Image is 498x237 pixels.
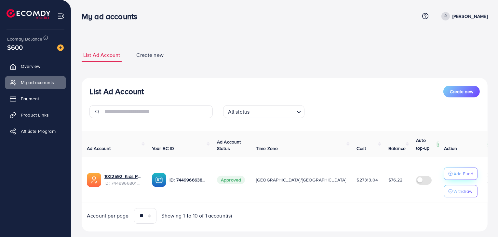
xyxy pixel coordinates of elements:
[251,106,294,117] input: Search for option
[104,173,141,180] a: 1022592_Kids Plaza_1734580571647
[470,208,493,232] iframe: Chat
[7,36,42,42] span: Ecomdy Balance
[450,88,473,95] span: Create new
[7,43,23,52] span: $600
[21,95,39,102] span: Payment
[443,86,480,97] button: Create new
[5,125,66,138] a: Affiliate Program
[227,107,251,117] span: All status
[57,12,65,20] img: menu
[444,185,478,197] button: Withdraw
[152,145,174,152] span: Your BC ID
[388,177,402,183] span: $76.22
[5,60,66,73] a: Overview
[5,108,66,121] a: Product Links
[87,173,101,187] img: ic-ads-acc.e4c84228.svg
[256,145,278,152] span: Time Zone
[104,173,141,186] div: <span class='underline'>1022592_Kids Plaza_1734580571647</span></br>7449966801595088913
[388,145,406,152] span: Balance
[453,187,472,195] p: Withdraw
[87,145,111,152] span: Ad Account
[21,112,49,118] span: Product Links
[169,176,207,184] p: ID: 7449966638168178689
[152,173,166,187] img: ic-ba-acc.ded83a64.svg
[439,12,488,20] a: [PERSON_NAME]
[453,170,473,178] p: Add Fund
[357,145,366,152] span: Cost
[82,12,142,21] h3: My ad accounts
[162,212,232,219] span: Showing 1 To 10 of 1 account(s)
[416,136,435,152] p: Auto top-up
[7,9,50,19] img: logo
[217,176,245,184] span: Approved
[21,63,40,69] span: Overview
[5,92,66,105] a: Payment
[57,44,64,51] img: image
[89,87,144,96] h3: List Ad Account
[357,177,378,183] span: $27313.04
[104,180,141,186] span: ID: 7449966801595088913
[83,51,120,59] span: List Ad Account
[444,145,457,152] span: Action
[256,177,346,183] span: [GEOGRAPHIC_DATA]/[GEOGRAPHIC_DATA]
[217,139,241,152] span: Ad Account Status
[87,212,129,219] span: Account per page
[136,51,164,59] span: Create new
[444,168,478,180] button: Add Fund
[5,76,66,89] a: My ad accounts
[452,12,488,20] p: [PERSON_NAME]
[223,105,304,118] div: Search for option
[21,79,54,86] span: My ad accounts
[21,128,56,134] span: Affiliate Program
